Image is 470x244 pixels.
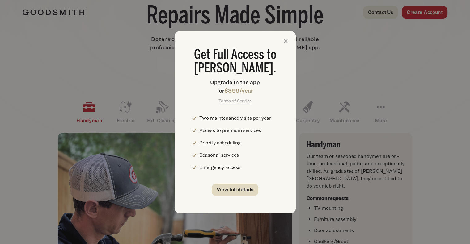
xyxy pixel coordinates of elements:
[199,127,278,134] li: Access to premium services
[199,114,278,122] li: Two maintenance visits per year
[192,78,278,95] h4: Upgrade in the app for
[212,184,258,196] a: View full details
[199,151,278,159] li: Seasonal services
[199,139,278,147] li: Priority scheduling
[192,48,278,76] h2: Get Full Access to [PERSON_NAME].
[199,164,278,171] li: Emergency access
[218,98,252,103] a: Terms of Service
[224,87,253,94] span: $399/year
